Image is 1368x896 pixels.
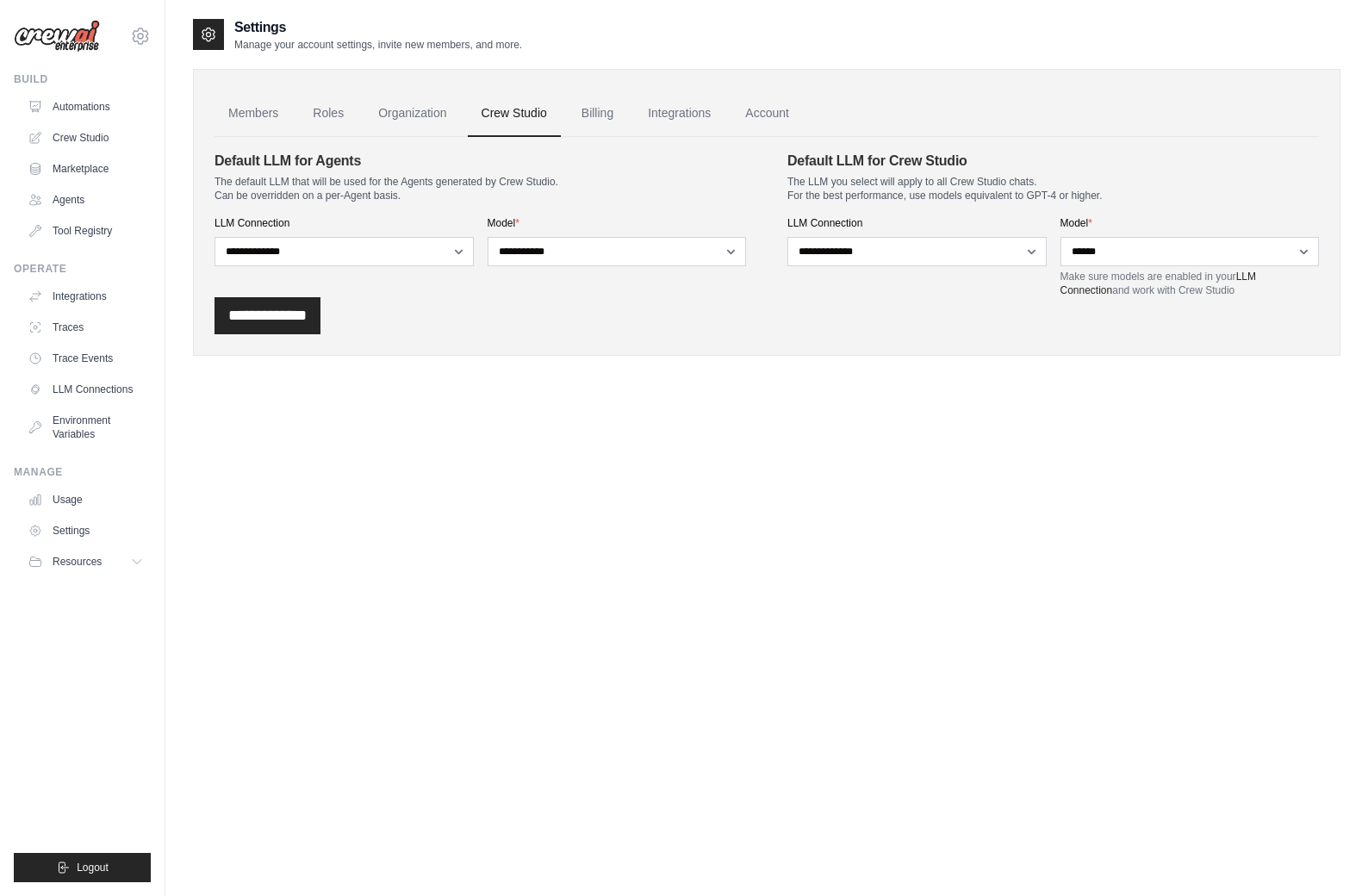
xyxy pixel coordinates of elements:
[215,175,746,202] p: The default LLM that will be used for the Agents generated by Crew Studio. Can be overridden on a...
[21,124,151,152] a: Crew Studio
[787,151,1319,171] h4: Default LLM for Crew Studio
[14,20,100,53] img: Logo
[568,90,627,137] a: Billing
[731,90,803,137] a: Account
[215,216,474,230] label: LLM Connection
[14,465,151,479] div: Manage
[215,151,746,171] h4: Default LLM for Agents
[1060,216,1320,230] label: Model
[21,486,151,513] a: Usage
[21,186,151,214] a: Agents
[21,376,151,403] a: LLM Connections
[364,90,460,137] a: Organization
[21,314,151,341] a: Traces
[215,90,292,137] a: Members
[53,555,102,569] span: Resources
[1060,270,1320,297] p: Make sure models are enabled in your and work with Crew Studio
[787,175,1319,202] p: The LLM you select will apply to all Crew Studio chats. For the best performance, use models equi...
[21,517,151,544] a: Settings
[488,216,747,230] label: Model
[299,90,358,137] a: Roles
[234,17,522,38] h2: Settings
[21,217,151,245] a: Tool Registry
[787,216,1047,230] label: LLM Connection
[21,548,151,576] button: Resources
[21,407,151,448] a: Environment Variables
[234,38,522,52] p: Manage your account settings, invite new members, and more.
[468,90,561,137] a: Crew Studio
[21,93,151,121] a: Automations
[14,853,151,882] button: Logout
[1060,271,1256,296] a: LLM Connection
[14,72,151,86] div: Build
[14,262,151,276] div: Operate
[21,283,151,310] a: Integrations
[21,345,151,372] a: Trace Events
[634,90,724,137] a: Integrations
[21,155,151,183] a: Marketplace
[77,861,109,874] span: Logout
